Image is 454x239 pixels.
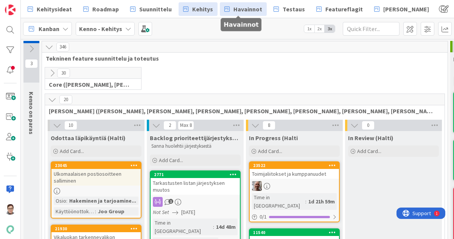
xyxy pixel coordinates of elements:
[56,42,69,52] span: 346
[233,5,262,14] span: Havainnot
[151,171,240,195] div: 2771Tarkastusten listan järjestyksen muutos
[168,199,173,204] span: 1
[51,169,141,186] div: Ulkomaalaisen postiosoitteen salliminen
[179,2,218,16] a: Kehitys
[28,92,35,134] span: Kenno on paras
[153,209,169,216] i: Not Set
[49,107,435,115] span: Halti (Sebastian, VilleH, Riikka, Antti, MikkoV, PetriH, PetriM)
[250,181,339,191] div: VH
[55,226,141,231] div: 21930
[214,223,238,231] div: 14d 48m
[49,81,132,88] span: Core (Pasi, Jussi, JaakkoHä, Jyri, Leo, MikkoK, Väinö, MattiH)
[92,5,119,14] span: Roadmap
[250,162,339,179] div: 23522Toimijaliitokset ja kumppanuudet
[325,5,363,14] span: Featureflagit
[150,134,241,142] span: Backlog prioriteettijärjestyksessä (Halti)
[16,1,34,10] span: Support
[59,95,72,104] span: 20
[37,5,72,14] span: Kehitysideat
[250,169,339,179] div: Toimijaliitokset ja kumppanuudet
[306,197,337,206] div: 1d 21h 59m
[95,207,96,216] span: :
[252,193,305,210] div: Time in [GEOGRAPHIC_DATA]
[96,207,126,216] div: Joo Group
[139,5,172,14] span: Suunnittelu
[5,204,16,215] img: SM
[250,229,339,236] div: 11540
[51,161,141,219] a: 23045Ulkomaalaisen postiosoitteen salliminenOsio:Hakeminen ja tarjoamine...Käyttöönottokriittisyy...
[51,134,126,142] span: Odottaa läpikäyntiä (Halti)
[250,212,339,222] div: 0/1
[343,22,400,36] input: Quick Filter...
[39,24,59,33] span: Kanban
[151,143,239,149] p: Sanna huolehtii järjestyksestä
[224,21,258,28] h5: Havainnot
[67,197,138,205] div: Hakeminen ja tarjoamine...
[151,178,240,195] div: Tarkastusten listan järjestyksen muutos
[154,172,240,177] div: 2771
[153,219,213,235] div: Time in [GEOGRAPHIC_DATA]
[314,25,325,33] span: 2x
[312,2,367,16] a: Featureflagit
[249,161,340,222] a: 23522Toimijaliitokset ja kumppanuudetVHTime in [GEOGRAPHIC_DATA]:1d 21h 59m0/1
[51,162,141,186] div: 23045Ulkomaalaisen postiosoitteen salliminen
[325,25,335,33] span: 3x
[283,5,305,14] span: Testaus
[64,121,77,130] span: 10
[51,162,141,169] div: 23045
[253,230,339,235] div: 11540
[269,2,309,16] a: Testaus
[181,208,195,216] span: [DATE]
[159,157,183,164] span: Add Card...
[5,5,16,15] img: Visit kanbanzone.com
[5,224,16,235] img: avatar
[357,148,381,155] span: Add Card...
[39,3,41,9] div: 1
[250,162,339,169] div: 23522
[192,5,213,14] span: Kehitys
[258,148,282,155] span: Add Card...
[253,163,339,168] div: 23522
[252,181,262,191] img: VH
[57,69,70,78] span: 30
[305,197,306,206] span: :
[180,123,192,127] div: Max 8
[54,197,66,205] div: Osio
[370,2,434,16] a: [PERSON_NAME]
[79,25,122,33] b: Kenno - Kehitys
[163,121,176,130] span: 2
[55,163,141,168] div: 23045
[383,5,429,14] span: [PERSON_NAME]
[249,134,298,142] span: In Progress (Halti
[260,213,267,221] span: 0 / 1
[126,2,176,16] a: Suunnittelu
[66,197,67,205] span: :
[51,225,141,232] div: 21930
[46,55,438,62] span: Tekninen feature suunnittelu ja toteutus
[304,25,314,33] span: 1x
[213,223,214,231] span: :
[25,59,38,68] span: 3
[151,171,240,178] div: 2771
[60,148,84,155] span: Add Card...
[23,2,76,16] a: Kehitysideat
[348,134,393,142] span: In Review (Halti)
[54,207,95,216] div: Käyttöönottokriittisyys
[263,121,275,130] span: 8
[220,2,267,16] a: Havainnot
[362,121,375,130] span: 0
[79,2,123,16] a: Roadmap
